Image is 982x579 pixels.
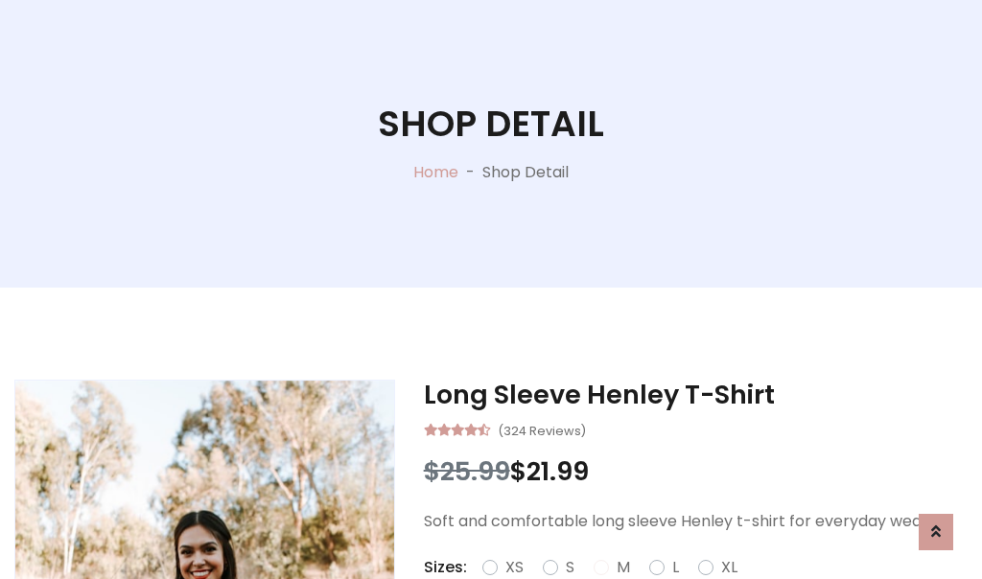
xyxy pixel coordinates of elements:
h3: Long Sleeve Henley T-Shirt [424,380,968,410]
span: $25.99 [424,453,510,489]
label: XL [721,556,737,579]
a: Home [413,161,458,183]
label: M [617,556,630,579]
p: Sizes: [424,556,467,579]
label: XS [505,556,524,579]
label: L [672,556,679,579]
label: S [566,556,574,579]
h3: $ [424,456,968,487]
small: (324 Reviews) [498,418,586,441]
p: - [458,161,482,184]
p: Soft and comfortable long sleeve Henley t-shirt for everyday wear. [424,510,968,533]
span: 21.99 [526,453,589,489]
h1: Shop Detail [378,103,604,146]
p: Shop Detail [482,161,569,184]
